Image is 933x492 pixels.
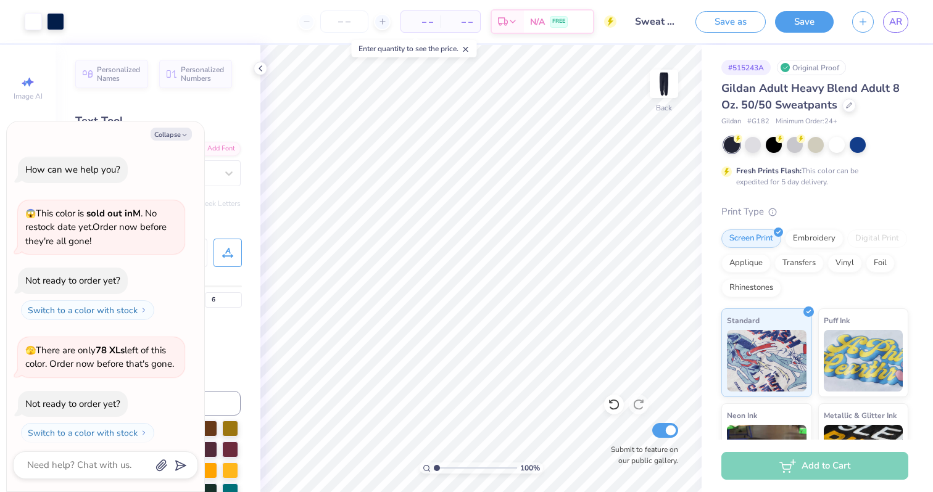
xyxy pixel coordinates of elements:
[824,314,850,327] span: Puff Ink
[721,117,741,127] span: Gildan
[320,10,368,33] input: – –
[25,207,167,247] span: This color is . No restock date yet. Order now before they're all gone!
[192,142,241,156] div: Add Font
[695,11,766,33] button: Save as
[727,330,807,392] img: Standard
[25,398,120,410] div: Not ready to order yet?
[75,113,241,129] div: Text Tool
[847,229,907,248] div: Digital Print
[25,345,36,356] span: 🫣
[721,205,908,219] div: Print Type
[604,444,678,466] label: Submit to feature on our public gallery.
[774,254,824,273] div: Transfers
[824,330,903,392] img: Puff Ink
[25,163,120,176] div: How can we help you?
[25,344,174,371] span: There are only left of this color. Order now before that's gone.
[727,425,807,486] img: Neon Ink
[626,9,686,34] input: Untitled Design
[824,425,903,486] img: Metallic & Glitter Ink
[25,274,120,287] div: Not ready to order yet?
[866,254,895,273] div: Foil
[736,165,888,187] div: This color can be expedited for 5 day delivery.
[721,279,781,297] div: Rhinestones
[824,409,897,422] span: Metallic & Glitter Ink
[727,409,757,422] span: Neon Ink
[727,314,760,327] span: Standard
[721,60,771,75] div: # 515243A
[140,306,147,314] img: Switch to a color with stock
[776,117,837,127] span: Minimum Order: 24 +
[656,102,672,113] div: Back
[827,254,862,273] div: Vinyl
[14,91,43,101] span: Image AI
[530,15,545,28] span: N/A
[25,208,36,219] span: 😱
[785,229,844,248] div: Embroidery
[889,15,902,29] span: AR
[721,81,900,112] span: Gildan Adult Heavy Blend Adult 8 Oz. 50/50 Sweatpants
[86,207,141,219] strong: sold out in M
[96,344,125,356] strong: 78 XLs
[747,117,769,127] span: # G182
[721,229,781,248] div: Screen Print
[97,65,141,83] span: Personalized Names
[736,166,802,176] strong: Fresh Prints Flash:
[777,60,846,75] div: Original Proof
[140,429,147,437] img: Switch to a color with stock
[21,423,154,443] button: Switch to a color with stock
[151,128,192,141] button: Collapse
[883,11,908,33] a: AR
[408,15,433,28] span: – –
[552,17,565,26] span: FREE
[652,72,676,96] img: Back
[775,11,834,33] button: Save
[520,462,540,474] span: 100 %
[448,15,473,28] span: – –
[181,65,225,83] span: Personalized Numbers
[721,254,771,273] div: Applique
[21,300,154,320] button: Switch to a color with stock
[352,40,477,57] div: Enter quantity to see the price.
